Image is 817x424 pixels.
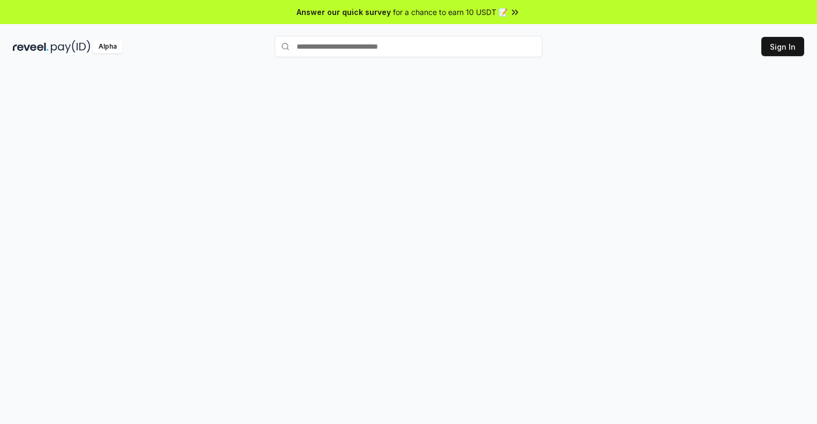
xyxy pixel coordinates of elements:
[13,40,49,53] img: reveel_dark
[51,40,90,53] img: pay_id
[93,40,123,53] div: Alpha
[761,37,804,56] button: Sign In
[393,6,508,18] span: for a chance to earn 10 USDT 📝
[297,6,391,18] span: Answer our quick survey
